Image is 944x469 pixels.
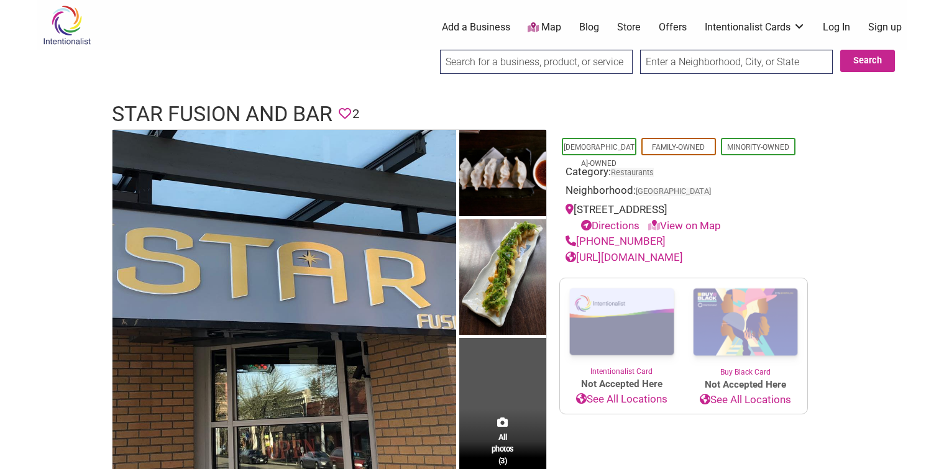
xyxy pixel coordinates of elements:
a: Offers [659,20,687,34]
div: [STREET_ADDRESS] [566,202,802,234]
a: Family-Owned [652,143,705,152]
a: Blog [579,20,599,34]
a: View on Map [648,219,721,232]
a: See All Locations [684,392,807,408]
a: Add a Business [442,20,510,34]
a: Intentionalist Card [560,278,684,377]
a: [DEMOGRAPHIC_DATA]-Owned [564,143,635,168]
a: Sign up [868,20,902,34]
span: [GEOGRAPHIC_DATA] [636,188,711,196]
span: 2 [352,104,359,124]
img: Intentionalist [37,5,96,45]
a: Log In [823,20,850,34]
span: All photos (3) [492,431,514,467]
div: Neighborhood: [566,183,802,202]
a: Minority-Owned [727,143,789,152]
a: Restaurants [611,168,654,177]
button: Search [840,50,895,72]
input: Search for a business, product, or service [440,50,633,74]
a: Directions [581,219,639,232]
span: Not Accepted Here [560,377,684,391]
img: Buy Black Card [684,278,807,367]
h1: Star Fusion and Bar [112,99,332,129]
a: Buy Black Card [684,278,807,378]
span: Not Accepted Here [684,378,807,392]
a: Store [617,20,641,34]
img: Intentionalist Card [560,278,684,366]
input: Enter a Neighborhood, City, or State [640,50,833,74]
a: Map [528,20,561,35]
a: [PHONE_NUMBER] [566,235,666,247]
a: [URL][DOMAIN_NAME] [566,251,683,263]
a: Intentionalist Cards [705,20,805,34]
div: Category: [566,164,802,183]
a: See All Locations [560,391,684,408]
